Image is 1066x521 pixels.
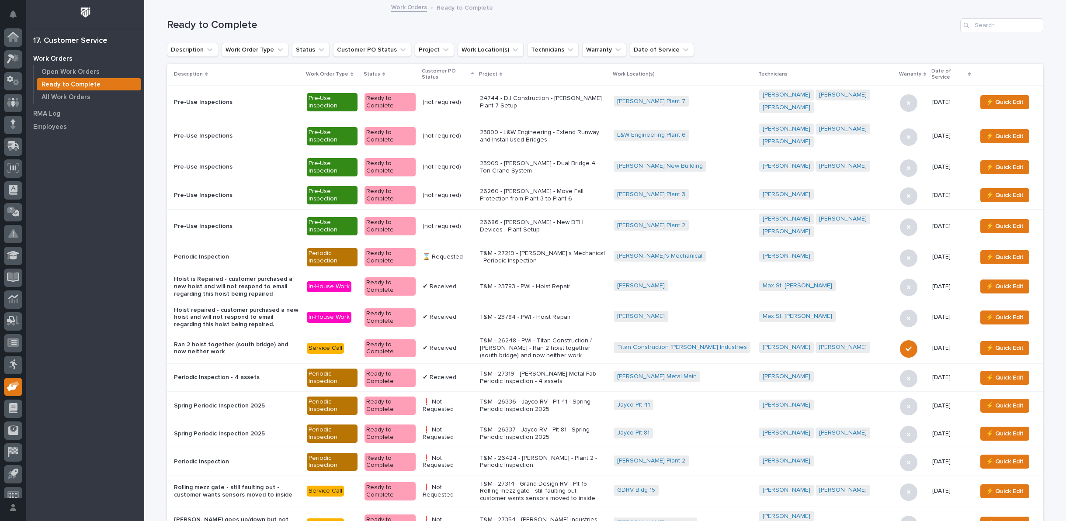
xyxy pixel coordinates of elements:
tr: Rolling mezz gate - still faulting out - customer wants sensors moved to insideService CallReady ... [167,476,1043,507]
a: [PERSON_NAME] [763,104,810,111]
span: ⚡ Quick Edit [986,162,1024,173]
p: T&M - 23784 - PWI - Hoist Repair [480,314,607,321]
p: ✔ Received [423,374,473,381]
p: ✔ Received [423,314,473,321]
div: In-House Work [307,312,351,323]
div: 17. Customer Service [33,36,108,46]
tr: Pre-Use InspectionsPre-Use InspectionReady to Complete(not required)25909 - [PERSON_NAME] - Dual ... [167,153,1043,181]
p: (not required) [423,192,473,199]
button: Work Location(s) [458,43,524,57]
span: ⚡ Quick Edit [986,131,1024,141]
p: Pre-Use Inspections [174,223,300,230]
p: T&M - 23783 - PWI - Hoist Repair [480,283,607,290]
p: Warranty [899,69,921,79]
button: ⚡ Quick Edit [980,427,1029,441]
p: T&M - 27319 - [PERSON_NAME] Metal Fab - Periodic Inspection - 4 assets [480,370,607,385]
tr: Hoist is Repaired - customer purchased a new hoist and will not respond to email regarding this h... [167,271,1043,302]
p: [DATE] [932,458,970,466]
div: Ready to Complete [365,369,416,387]
button: Notifications [4,5,22,24]
button: ⚡ Quick Edit [980,279,1029,293]
p: T&M - 26336 - Jayco RV - Plt 41 - Spring Periodic Inspection 2025 [480,398,607,413]
p: Status [364,69,380,79]
div: Service Call [307,486,344,497]
p: Employees [33,123,67,131]
p: (not required) [423,132,473,140]
p: Periodic Inspection - 4 assets [174,374,300,381]
p: [DATE] [932,192,970,199]
a: [PERSON_NAME] [763,91,810,99]
span: ⚡ Quick Edit [986,343,1024,353]
a: [PERSON_NAME] Plant 7 [617,98,685,105]
a: [PERSON_NAME] [763,429,810,437]
tr: Pre-Use InspectionsPre-Use InspectionReady to Complete(not required)25899 - L&W Engineering - Ext... [167,119,1043,153]
span: ⚡ Quick Edit [986,252,1024,262]
span: ⚡ Quick Edit [986,486,1024,497]
p: RMA Log [33,110,60,118]
p: Spring Periodic Inspection 2025 [174,402,300,410]
tr: Periodic InspectionPeriodic InspectionReady to Complete⌛ RequestedT&M - 27219 - [PERSON_NAME]'s M... [167,243,1043,271]
a: Max St. [PERSON_NAME] [763,282,832,290]
tr: Ran 2 hoist together (south bridge) and now neither workService CallReady to Complete✔ ReceivedT&... [167,333,1043,364]
div: Periodic Inspection [307,369,357,387]
a: [PERSON_NAME] [763,228,810,235]
button: ⚡ Quick Edit [980,341,1029,355]
p: [DATE] [932,99,970,106]
a: [PERSON_NAME] [763,162,810,170]
div: Ready to Complete [365,424,416,443]
button: ⚡ Quick Edit [980,311,1029,324]
div: Periodic Inspection [307,424,357,443]
div: Pre-Use Inspection [307,217,357,235]
p: Description [174,69,203,79]
p: ⌛ Requested [423,253,473,261]
a: [PERSON_NAME] [819,91,867,99]
a: Jayco Plt 81 [617,429,649,437]
a: [PERSON_NAME] [763,125,810,133]
tr: Pre-Use InspectionsPre-Use InspectionReady to Complete(not required)26260 - [PERSON_NAME] - Move ... [167,181,1043,209]
a: [PERSON_NAME] [763,513,810,520]
div: Ready to Complete [365,453,416,471]
p: ❗ Not Requested [423,398,473,413]
span: ⚡ Quick Edit [986,428,1024,439]
p: [DATE] [932,374,970,381]
p: Technicians [758,69,788,79]
span: ⚡ Quick Edit [986,97,1024,107]
a: [PERSON_NAME] [763,373,810,380]
p: T&M - 27314 - Grand Design RV - Plt 15 - Rolling mezz gate - still faulting out - customer wants ... [480,480,607,502]
div: Ready to Complete [365,308,416,327]
tr: Pre-Use InspectionsPre-Use InspectionReady to Complete(not required)24744 - DJ Construction - [PE... [167,85,1043,119]
a: [PERSON_NAME] [763,252,810,260]
p: Hoist repaired - customer purchased a new hoist and will not respond to email regarding this hois... [174,307,300,328]
a: [PERSON_NAME] [819,162,867,170]
div: Ready to Complete [365,158,416,176]
a: [PERSON_NAME] [763,486,810,494]
p: Ready to Complete [437,2,493,12]
p: 26686 - [PERSON_NAME] - New BTH Devices - Plant Setup [480,219,607,234]
a: Employees [26,120,144,133]
div: Periodic Inspection [307,248,357,266]
input: Search [960,18,1043,32]
a: [PERSON_NAME] [819,486,867,494]
tr: Pre-Use InspectionsPre-Use InspectionReady to Complete(not required)26686 - [PERSON_NAME] - New B... [167,209,1043,243]
p: T&M - 27219 - [PERSON_NAME]'s Mechanical - Periodic Inspection [480,250,607,265]
a: [PERSON_NAME] [617,313,665,320]
button: Description [167,43,218,57]
p: 26260 - [PERSON_NAME] - Move Fall Protection from Plant 3 to Plant 6 [480,188,607,203]
button: Date of Service [630,43,694,57]
a: [PERSON_NAME] [763,191,810,198]
p: Project [479,69,497,79]
p: (not required) [423,223,473,230]
div: Notifications [11,10,22,24]
tr: Spring Periodic Inspection 2025Periodic InspectionReady to Complete❗ Not RequestedT&M - 26336 - J... [167,392,1043,420]
div: Periodic Inspection [307,397,357,415]
button: ⚡ Quick Edit [980,250,1029,264]
p: Pre-Use Inspections [174,99,300,106]
a: Jayco Plt 41 [617,401,650,409]
button: ⚡ Quick Edit [980,484,1029,498]
a: [PERSON_NAME] Plant 3 [617,191,685,198]
p: Ready to Complete [42,81,101,89]
a: [PERSON_NAME] [763,457,810,465]
div: Ready to Complete [365,339,416,358]
a: [PERSON_NAME] Plant 2 [617,222,685,229]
